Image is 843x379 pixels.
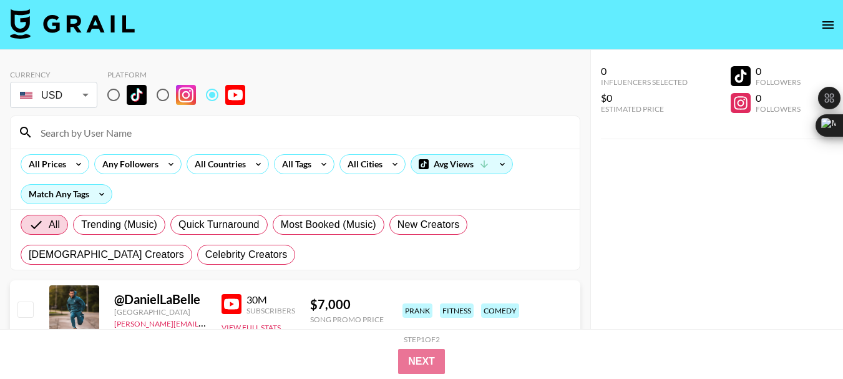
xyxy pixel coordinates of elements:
span: Celebrity Creators [205,247,288,262]
span: Quick Turnaround [178,217,260,232]
div: 0 [756,92,801,104]
div: prank [402,303,432,318]
div: USD [12,84,95,106]
div: Song Promo Price [310,315,384,324]
div: $0 [601,92,688,104]
div: All Cities [340,155,385,174]
div: Step 1 of 2 [404,335,440,344]
div: Followers [756,77,801,87]
span: [DEMOGRAPHIC_DATA] Creators [29,247,184,262]
span: Most Booked (Music) [281,217,376,232]
button: View Full Stats [222,323,281,332]
div: $ 7,000 [310,297,384,312]
div: All Tags [275,155,314,174]
div: comedy [481,303,519,318]
img: Grail Talent [10,9,135,39]
button: Next [398,349,445,374]
div: Subscribers [246,306,295,315]
img: Instagram [176,85,196,105]
img: YouTube [225,85,245,105]
div: Estimated Price [601,104,688,114]
div: Influencers Selected [601,77,688,87]
iframe: Drift Widget Chat Controller [781,317,828,364]
button: open drawer [816,12,841,37]
input: Search by User Name [33,122,572,142]
div: 0 [601,65,688,77]
div: fitness [440,303,474,318]
div: Currency [10,70,97,79]
div: 0 [756,65,801,77]
a: [PERSON_NAME][EMAIL_ADDRESS][DOMAIN_NAME] [114,317,299,328]
div: [GEOGRAPHIC_DATA] [114,307,207,317]
div: Avg Views [411,155,512,174]
span: New Creators [397,217,460,232]
div: @ DanielLaBelle [114,292,207,307]
img: TikTok [127,85,147,105]
div: All Countries [187,155,248,174]
div: Followers [756,104,801,114]
div: Any Followers [95,155,161,174]
div: 30M [246,293,295,306]
img: YouTube [222,294,241,314]
div: Platform [107,70,255,79]
div: Match Any Tags [21,185,112,204]
span: Trending (Music) [81,217,157,232]
div: All Prices [21,155,69,174]
span: All [49,217,60,232]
